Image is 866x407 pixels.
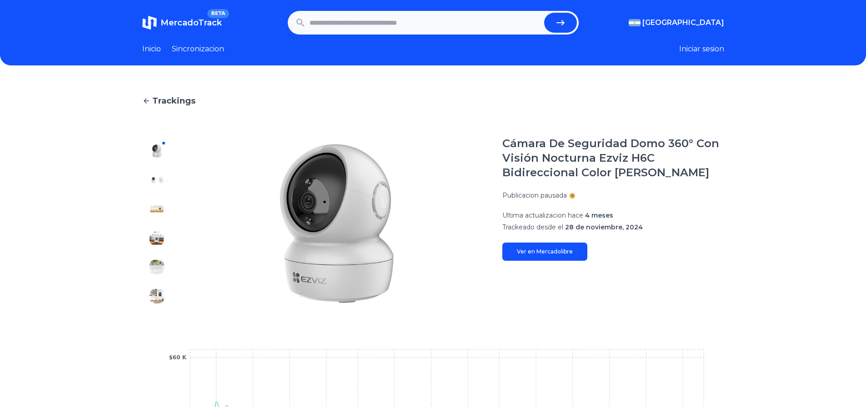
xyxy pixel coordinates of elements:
[207,9,229,18] span: BETA
[585,211,613,219] span: 4 meses
[150,202,164,216] img: Cámara De Seguridad Domo 360° Con Visión Nocturna Ezviz H6C Bidireccional Color Blanco
[150,260,164,274] img: Cámara De Seguridad Domo 360° Con Visión Nocturna Ezviz H6C Bidireccional Color Blanco
[502,211,583,219] span: Ultima actualizacion hace
[152,94,195,107] span: Trackings
[160,18,222,28] span: MercadoTrack
[172,44,224,55] a: Sincronizacion
[502,136,724,180] h1: Cámara De Seguridad Domo 360° Con Visión Nocturna Ezviz H6C Bidireccional Color [PERSON_NAME]
[190,136,484,311] img: Cámara De Seguridad Domo 360° Con Visión Nocturna Ezviz H6C Bidireccional Color Blanco
[679,44,724,55] button: Iniciar sesion
[150,289,164,303] img: Cámara De Seguridad Domo 360° Con Visión Nocturna Ezviz H6C Bidireccional Color Blanco
[142,94,724,107] a: Trackings
[629,19,641,26] img: Argentina
[150,173,164,187] img: Cámara De Seguridad Domo 360° Con Visión Nocturna Ezviz H6C Bidireccional Color Blanco
[150,144,164,158] img: Cámara De Seguridad Domo 360° Con Visión Nocturna Ezviz H6C Bidireccional Color Blanco
[150,231,164,245] img: Cámara De Seguridad Domo 360° Con Visión Nocturna Ezviz H6C Bidireccional Color Blanco
[142,15,157,30] img: MercadoTrack
[565,223,643,231] span: 28 de noviembre, 2024
[629,17,724,28] button: [GEOGRAPHIC_DATA]
[169,354,186,361] tspan: $60 K
[142,44,161,55] a: Inicio
[502,223,563,231] span: Trackeado desde el
[142,15,222,30] a: MercadoTrackBETA
[502,191,567,200] p: Publicacion pausada
[642,17,724,28] span: [GEOGRAPHIC_DATA]
[502,243,587,261] a: Ver en Mercadolibre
